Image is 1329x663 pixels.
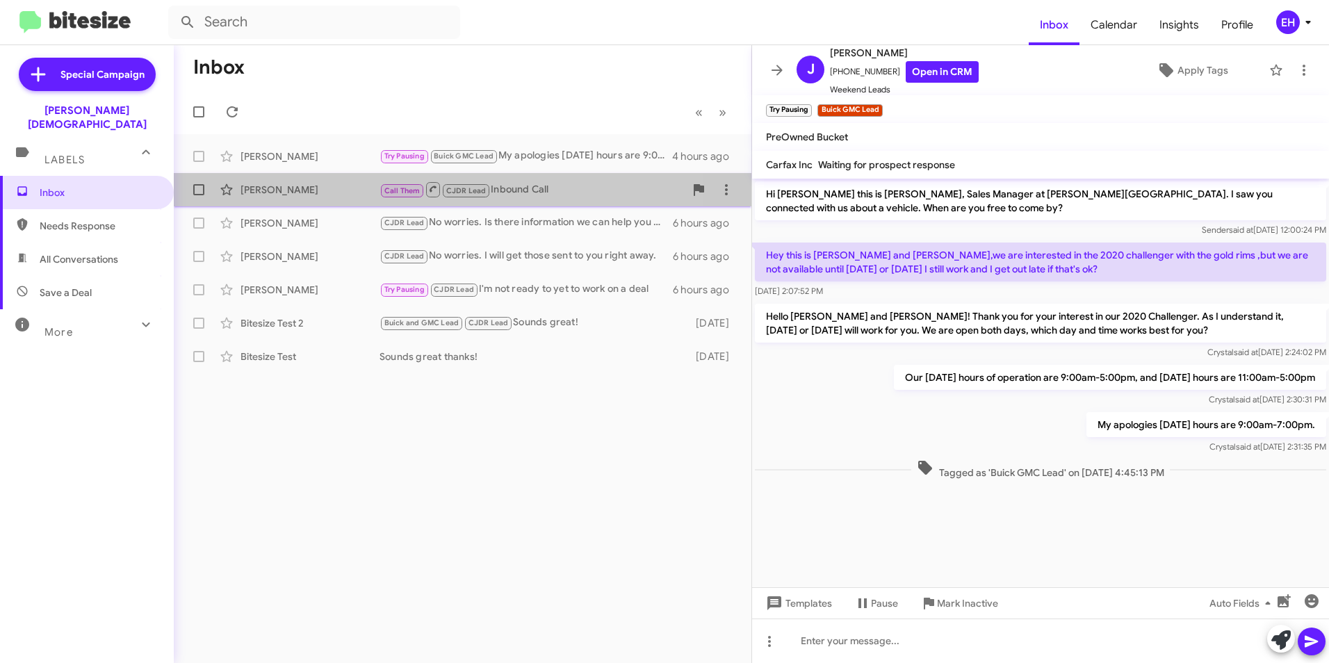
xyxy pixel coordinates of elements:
[193,56,245,79] h1: Inbox
[911,459,1170,480] span: Tagged as 'Buick GMC Lead' on [DATE] 4:45:13 PM
[384,218,425,227] span: CJDR Lead
[672,149,740,163] div: 4 hours ago
[19,58,156,91] a: Special Campaign
[240,216,380,230] div: [PERSON_NAME]
[1210,5,1264,45] a: Profile
[60,67,145,81] span: Special Campaign
[1234,347,1258,357] span: said at
[1029,5,1079,45] a: Inbox
[843,591,909,616] button: Pause
[1276,10,1300,34] div: EH
[830,61,979,83] span: [PHONE_NUMBER]
[1177,58,1228,83] span: Apply Tags
[240,316,380,330] div: Bitesize Test 2
[380,315,690,331] div: Sounds great!
[1264,10,1314,34] button: EH
[673,249,740,263] div: 6 hours ago
[240,283,380,297] div: [PERSON_NAME]
[384,152,425,161] span: Try Pausing
[690,350,740,363] div: [DATE]
[384,186,421,195] span: Call Them
[240,149,380,163] div: [PERSON_NAME]
[1202,224,1326,235] span: Sender [DATE] 12:00:24 PM
[673,283,740,297] div: 6 hours ago
[1209,591,1276,616] span: Auto Fields
[380,181,685,198] div: Inbound Call
[380,281,673,297] div: I'm not ready to yet to work on a deal
[44,154,85,166] span: Labels
[906,61,979,83] a: Open in CRM
[1209,441,1326,452] span: Crystal [DATE] 2:31:35 PM
[755,286,823,296] span: [DATE] 2:07:52 PM
[1235,394,1259,404] span: said at
[1207,347,1326,357] span: Crystal [DATE] 2:24:02 PM
[40,186,158,199] span: Inbox
[894,365,1326,390] p: Our [DATE] hours of operation are 9:00am-5:00pm, and [DATE] hours are 11:00am-5:00pm
[380,248,673,264] div: No worries. I will get those sent to you right away.
[1148,5,1210,45] a: Insights
[1236,441,1260,452] span: said at
[766,104,812,117] small: Try Pausing
[434,285,474,294] span: CJDR Lead
[1121,58,1262,83] button: Apply Tags
[871,591,898,616] span: Pause
[807,58,815,81] span: J
[695,104,703,121] span: «
[752,591,843,616] button: Templates
[710,98,735,126] button: Next
[380,215,673,231] div: No worries. Is there information we can help you with?
[1209,394,1326,404] span: Crystal [DATE] 2:30:31 PM
[384,318,459,327] span: Buick and GMC Lead
[818,158,955,171] span: Waiting for prospect response
[468,318,509,327] span: CJDR Lead
[380,350,690,363] div: Sounds great thanks!
[755,181,1326,220] p: Hi [PERSON_NAME] this is [PERSON_NAME], Sales Manager at [PERSON_NAME][GEOGRAPHIC_DATA]. I saw yo...
[1086,412,1326,437] p: My apologies [DATE] hours are 9:00am-7:00pm.
[446,186,487,195] span: CJDR Lead
[240,249,380,263] div: [PERSON_NAME]
[40,219,158,233] span: Needs Response
[380,148,672,164] div: My apologies [DATE] hours are 9:00am-7:00pm.
[690,316,740,330] div: [DATE]
[168,6,460,39] input: Search
[766,131,848,143] span: PreOwned Bucket
[687,98,711,126] button: Previous
[937,591,998,616] span: Mark Inactive
[40,286,92,300] span: Save a Deal
[1079,5,1148,45] a: Calendar
[687,98,735,126] nav: Page navigation example
[766,158,813,171] span: Carfax Inc
[1198,591,1287,616] button: Auto Fields
[40,252,118,266] span: All Conversations
[755,243,1326,281] p: Hey this is [PERSON_NAME] and [PERSON_NAME],we are interested in the 2020 challenger with the gol...
[763,591,832,616] span: Templates
[434,152,494,161] span: Buick GMC Lead
[830,83,979,97] span: Weekend Leads
[673,216,740,230] div: 6 hours ago
[1229,224,1253,235] span: said at
[240,183,380,197] div: [PERSON_NAME]
[240,350,380,363] div: Bitesize Test
[384,252,425,261] span: CJDR Lead
[909,591,1009,616] button: Mark Inactive
[719,104,726,121] span: »
[830,44,979,61] span: [PERSON_NAME]
[755,304,1326,343] p: Hello [PERSON_NAME] and [PERSON_NAME]! Thank you for your interest in our 2020 Challenger. As I u...
[384,285,425,294] span: Try Pausing
[44,326,73,338] span: More
[817,104,882,117] small: Buick GMC Lead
